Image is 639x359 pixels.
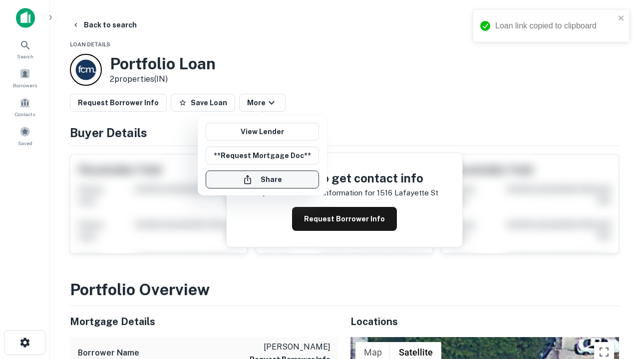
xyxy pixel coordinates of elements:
[618,14,625,23] button: close
[495,20,615,32] div: Loan link copied to clipboard
[589,279,639,327] iframe: Chat Widget
[206,123,319,141] a: View Lender
[206,171,319,188] button: Share
[206,147,319,165] button: **Request Mortgage Doc**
